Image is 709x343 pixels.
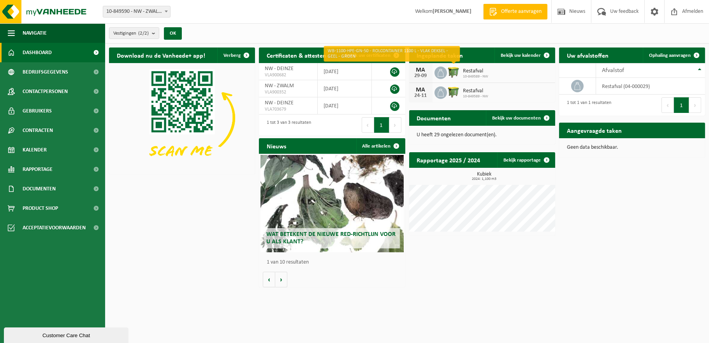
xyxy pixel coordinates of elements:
button: OK [164,27,182,40]
h2: Rapportage 2025 / 2024 [409,152,488,167]
span: 10-849590 - NW - ZWALM [103,6,171,18]
span: Acceptatievoorwaarden [23,218,86,237]
span: Restafval [463,68,489,74]
h2: Nieuws [259,138,294,153]
span: Ophaling aanvragen [649,53,691,58]
button: Verberg [217,47,254,63]
span: VLA900682 [265,72,311,78]
img: Download de VHEPlus App [109,63,255,172]
span: Restafval [463,88,489,94]
span: Contracten [23,121,53,140]
span: Bekijk uw certificaten [345,53,391,58]
td: [DATE] [318,80,372,97]
h3: Kubiek [413,172,555,181]
span: Gebruikers [23,101,52,121]
strong: [PERSON_NAME] [433,9,471,14]
td: restafval (04-000029) [596,78,705,95]
td: [DATE] [318,97,372,114]
span: Bekijk uw documenten [492,116,541,121]
span: Bedrijfsgegevens [23,62,68,82]
a: Wat betekent de nieuwe RED-richtlijn voor u als klant? [260,155,404,252]
h2: Certificaten & attesten [259,47,334,63]
td: [DATE] [318,63,372,80]
span: Kalender [23,140,47,160]
count: (2/2) [138,31,149,36]
span: NW - DEINZE [265,66,294,72]
a: Ophaling aanvragen [643,47,704,63]
a: Offerte aanvragen [483,4,547,19]
span: 2024: 1,100 m3 [413,177,555,181]
a: Alle artikelen [356,138,405,154]
p: Geen data beschikbaar. [567,145,697,150]
span: Bekijk uw kalender [501,53,541,58]
h2: Aangevraagde taken [559,123,630,138]
button: 1 [374,117,389,133]
div: 24-11 [413,93,429,99]
span: 10-849589 - NW [463,74,489,79]
span: VLA900352 [265,89,311,95]
div: MA [413,87,429,93]
button: Volgende [275,272,287,287]
span: VLA703679 [265,106,311,113]
button: 1 [674,97,689,113]
a: Bekijk uw certificaten [339,47,405,63]
span: Product Shop [23,199,58,218]
span: 10-849590 - NW - ZWALM [103,6,170,17]
span: Wat betekent de nieuwe RED-richtlijn voor u als klant? [266,231,396,245]
h2: Uw afvalstoffen [559,47,616,63]
div: 1 tot 3 van 3 resultaten [263,116,311,134]
span: NW - ZWALM [265,83,294,89]
span: Afvalstof [602,67,624,74]
div: 1 tot 1 van 1 resultaten [563,97,611,114]
p: 1 van 10 resultaten [267,260,401,265]
span: Vestigingen [113,28,149,39]
button: Previous [661,97,674,113]
span: NW - DEINZE [265,100,294,106]
span: Contactpersonen [23,82,68,101]
div: MA [413,67,429,73]
span: Offerte aanvragen [499,8,544,16]
span: Rapportage [23,160,53,179]
h2: Documenten [409,110,459,125]
span: Documenten [23,179,56,199]
h2: Download nu de Vanheede+ app! [109,47,213,63]
button: Previous [362,117,374,133]
p: U heeft 29 ongelezen document(en). [417,132,547,138]
span: Verberg [223,53,241,58]
a: Bekijk rapportage [497,152,554,168]
button: Vorige [263,272,275,287]
img: WB-1100-HPE-GN-50 [447,65,460,79]
span: Dashboard [23,43,52,62]
span: Navigatie [23,23,47,43]
img: WB-1100-HPE-GN-50 [447,85,460,99]
a: Bekijk uw documenten [486,110,554,126]
button: Next [389,117,401,133]
button: Next [689,97,701,113]
a: Bekijk uw kalender [494,47,554,63]
h2: Ingeplande taken [409,47,471,63]
button: Vestigingen(2/2) [109,27,159,39]
iframe: chat widget [4,326,130,343]
div: 29-09 [413,73,429,79]
span: 10-849589 - NW [463,94,489,99]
